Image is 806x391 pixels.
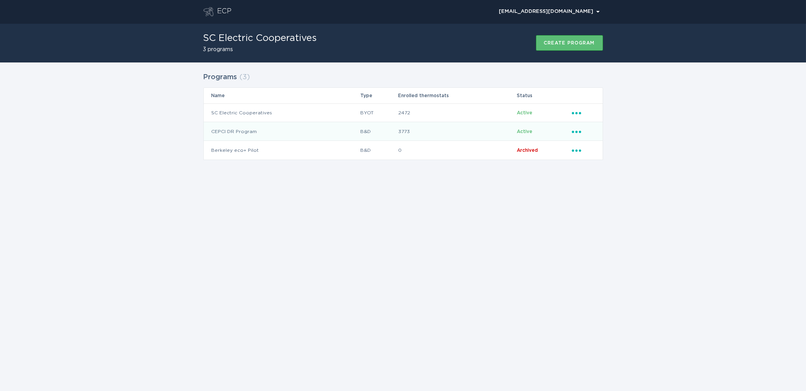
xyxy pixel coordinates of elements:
[204,88,603,103] tr: Table Headers
[572,127,595,136] div: Popover menu
[204,103,360,122] td: SC Electric Cooperatives
[360,141,398,160] td: B&D
[203,47,317,52] h2: 3 programs
[203,70,237,84] h2: Programs
[204,141,603,160] tr: 8a99d6c1-1789-4c8e-b872-ac0fa433b700
[217,7,232,16] div: ECP
[203,7,214,16] button: Go to dashboard
[360,122,398,141] td: B&D
[398,141,516,160] td: 0
[517,129,532,134] span: Active
[240,74,250,81] span: ( 3 )
[517,148,538,153] span: Archived
[572,146,595,155] div: Popover menu
[204,88,360,103] th: Name
[204,141,360,160] td: Berkeley eco+ Pilot
[517,110,532,115] span: Active
[203,34,317,43] h1: SC Electric Cooperatives
[398,103,516,122] td: 2472
[360,88,398,103] th: Type
[544,41,595,45] div: Create program
[499,9,600,14] div: [EMAIL_ADDRESS][DOMAIN_NAME]
[516,88,571,103] th: Status
[536,35,603,51] button: Create program
[496,6,603,18] div: Popover menu
[572,108,595,117] div: Popover menu
[496,6,603,18] button: Open user account details
[398,88,516,103] th: Enrolled thermostats
[360,103,398,122] td: BYOT
[204,103,603,122] tr: b7a5dab066fa459984317ca3616e5414
[204,122,360,141] td: CEPCI DR Program
[398,122,516,141] td: 3773
[204,122,603,141] tr: 550bad42936d478da2bf6401b34f855f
